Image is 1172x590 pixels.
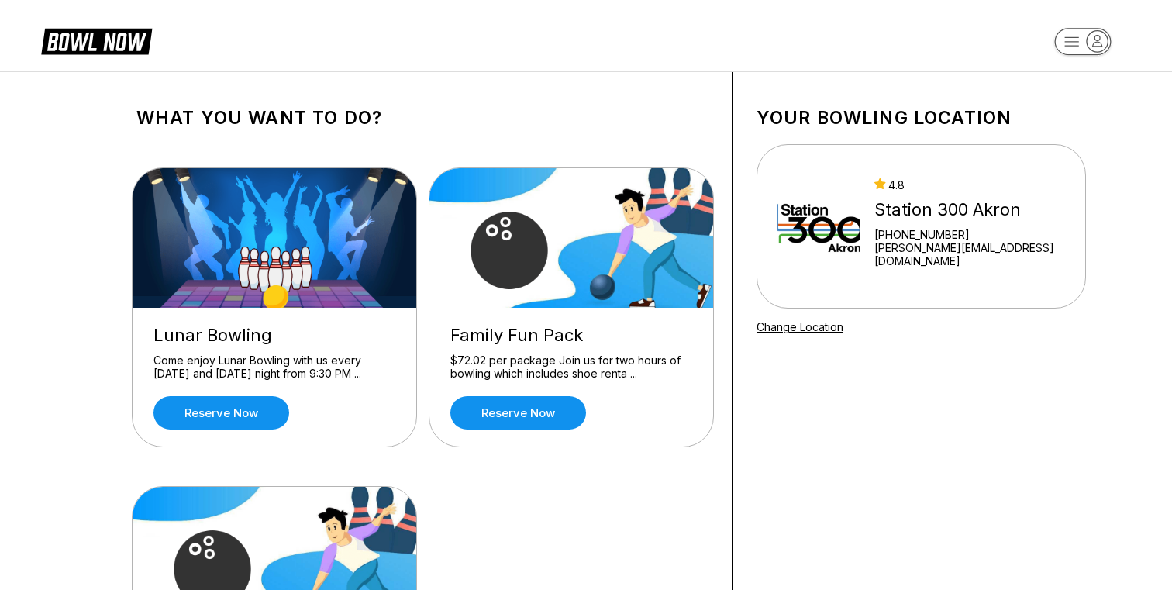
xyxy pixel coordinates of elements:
[874,178,1065,191] div: 4.8
[153,354,395,381] div: Come enjoy Lunar Bowling with us every [DATE] and [DATE] night from 9:30 PM ...
[450,325,692,346] div: Family Fun Pack
[153,396,289,430] a: Reserve now
[777,168,860,285] img: Station 300 Akron
[136,107,709,129] h1: What you want to do?
[757,107,1086,129] h1: Your bowling location
[874,199,1065,220] div: Station 300 Akron
[450,396,586,430] a: Reserve now
[450,354,692,381] div: $72.02 per package Join us for two hours of bowling which includes shoe renta ...
[153,325,395,346] div: Lunar Bowling
[874,228,1065,241] div: [PHONE_NUMBER]
[429,168,715,308] img: Family Fun Pack
[133,168,418,308] img: Lunar Bowling
[757,320,843,333] a: Change Location
[874,241,1065,267] a: [PERSON_NAME][EMAIL_ADDRESS][DOMAIN_NAME]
